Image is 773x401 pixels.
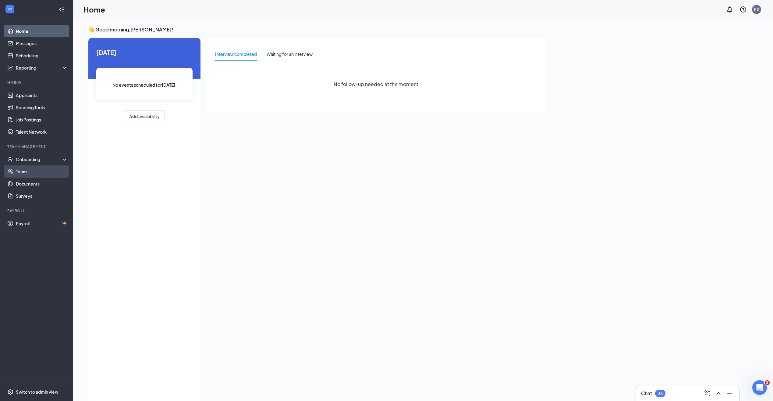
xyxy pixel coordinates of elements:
svg: WorkstreamLogo [7,6,13,12]
h3: 👋 Good morning, [PERSON_NAME] ! [88,26,547,33]
svg: Minimize [726,390,733,397]
span: No events scheduled for [DATE] . [112,81,177,88]
button: ComposeMessage [703,388,712,398]
svg: Settings [7,389,13,395]
button: ChevronUp [714,388,723,398]
span: [DATE] [96,48,193,57]
svg: UserCheck [7,156,13,162]
a: Scheduling [16,49,68,62]
svg: ComposeMessage [704,390,711,397]
div: Hiring [7,80,67,85]
a: PayrollCrown [16,217,68,229]
h3: Chat [641,390,652,397]
div: 33 [658,391,663,396]
svg: Notifications [726,6,733,13]
div: Reporting [16,65,68,71]
button: Minimize [725,388,734,398]
a: Applicants [16,89,68,101]
span: 2 [765,380,770,385]
a: Documents [16,178,68,190]
button: Add availability [124,110,165,122]
a: Team [16,165,68,178]
iframe: Intercom live chat [752,380,767,395]
div: Team Management [7,144,67,149]
div: Interview completed [215,51,257,57]
svg: Analysis [7,65,13,71]
svg: QuestionInfo [739,6,747,13]
a: Surveys [16,190,68,202]
a: Home [16,25,68,37]
svg: ChevronUp [715,390,722,397]
div: PS [754,7,759,12]
div: Switch to admin view [16,389,59,395]
a: Messages [16,37,68,49]
span: No follow-up needed at the moment [334,80,418,88]
div: Payroll [7,208,67,213]
div: Waiting for an interview [267,51,313,57]
a: Sourcing Tools [16,101,68,114]
h1: Home [83,4,105,15]
a: Job Postings [16,114,68,126]
a: Talent Network [16,126,68,138]
div: Onboarding [16,156,63,162]
svg: Collapse [59,6,65,13]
